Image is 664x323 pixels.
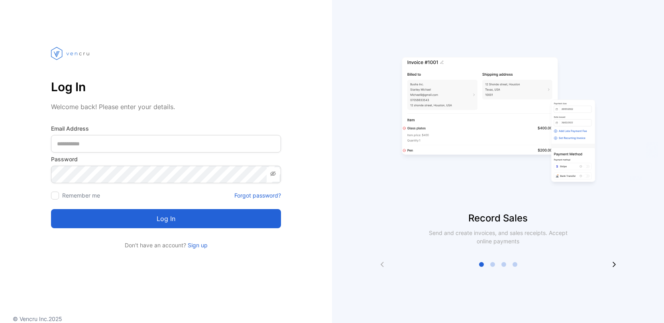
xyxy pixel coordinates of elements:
img: vencru logo [51,32,91,75]
p: Record Sales [332,211,664,225]
img: slider image [399,32,598,211]
p: Send and create invoices, and sales receipts. Accept online payments [422,229,575,245]
label: Remember me [62,192,100,199]
a: Sign up [186,242,208,249]
label: Email Address [51,124,281,133]
p: Welcome back! Please enter your details. [51,102,281,112]
p: Log In [51,77,281,96]
button: Log in [51,209,281,228]
a: Forgot password? [234,191,281,200]
p: Don't have an account? [51,241,281,249]
label: Password [51,155,281,163]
